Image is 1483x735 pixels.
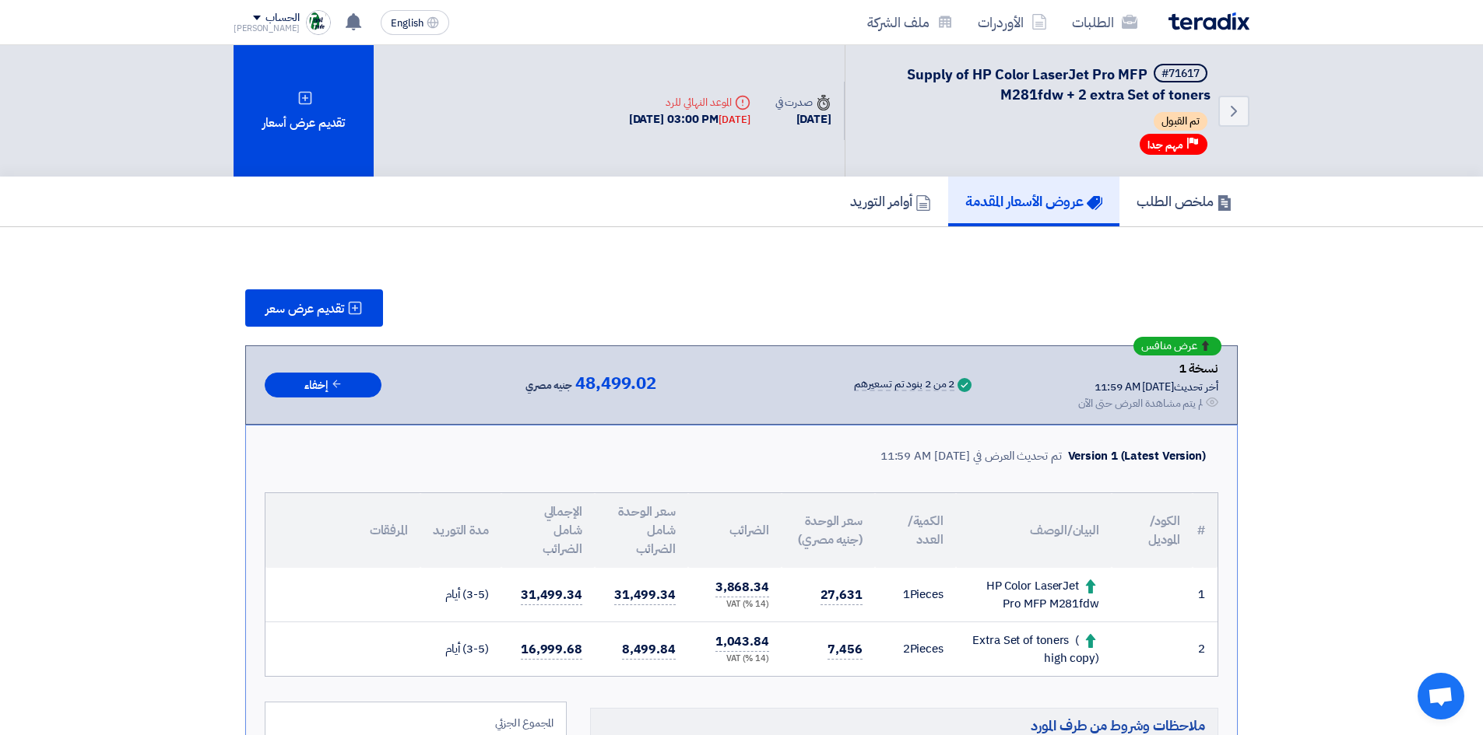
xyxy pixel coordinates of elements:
h5: Supply of HP Color LaserJet Pro MFP M281fdw + 2 extra Set of toners [864,64,1211,104]
div: نسخة 1 [1078,359,1218,379]
div: Extra Set of toners ( high copy) [968,632,1099,667]
span: 31,499.34 [521,586,582,605]
span: 1,043.84 [715,632,769,652]
a: الأوردرات [965,4,1060,40]
div: (14 %) VAT [701,598,769,611]
span: English [391,18,423,29]
button: تقديم عرض سعر [245,289,383,327]
span: 1 [903,586,910,603]
span: 27,631 [821,586,863,605]
div: HP Color LaserJet Pro MFP M281fdw [968,577,1099,612]
td: Pieces [875,568,956,622]
span: تقديم عرض سعر [265,303,344,315]
div: Version 1 (Latest Version) [1068,447,1206,465]
div: [DATE] [775,110,831,128]
h5: عروض الأسعار المقدمة [965,192,1102,210]
div: #71617 [1161,68,1200,79]
span: مهم جدا [1147,138,1183,152]
button: English [381,10,449,35]
span: جنيه مصري [525,376,572,395]
td: 2 [1193,622,1218,677]
td: (3-5) أيام [420,622,501,677]
div: أخر تحديث [DATE] 11:59 AM [1078,379,1218,395]
span: 48,499.02 [575,374,656,393]
a: أوامر التوريد [833,177,948,226]
span: 16,999.68 [521,640,582,660]
a: عروض الأسعار المقدمة [948,177,1119,226]
div: Open chat [1418,673,1464,719]
div: [DATE] 03:00 PM [629,110,750,128]
span: 31,499.34 [614,586,676,605]
th: سعر الوحدة (جنيه مصري) [782,493,875,568]
a: ملخص الطلب [1119,177,1249,226]
div: 2 من 2 بنود تم تسعيرهم [854,379,954,391]
div: [DATE] [719,112,750,128]
div: لم يتم مشاهدة العرض حتى الآن [1078,395,1203,411]
div: (14 %) VAT [701,653,769,666]
th: البيان/الوصف [956,493,1112,568]
th: # [1193,493,1218,568]
span: تم القبول [1154,112,1207,131]
td: 1 [1193,568,1218,622]
th: الكمية/العدد [875,493,956,568]
th: المرفقات [265,493,420,568]
div: صدرت في [775,94,831,110]
div: [PERSON_NAME] [234,24,300,33]
div: الحساب [265,12,299,25]
h5: ملخص الطلب [1137,192,1232,210]
h5: أوامر التوريد [850,192,931,210]
span: 7,456 [828,640,863,660]
th: مدة التوريد [420,493,501,568]
th: الكود/الموديل [1112,493,1193,568]
span: عرض منافس [1141,341,1197,352]
div: الموعد النهائي للرد [629,94,750,110]
a: الطلبات [1060,4,1150,40]
div: تقديم عرض أسعار [234,45,374,177]
a: ملف الشركة [855,4,965,40]
th: الضرائب [688,493,782,568]
span: 2 [903,640,910,657]
td: (3-5) أيام [420,568,501,622]
div: تم تحديث العرض في [DATE] 11:59 AM [880,447,1062,465]
div: المجموع الجزئي [278,715,553,731]
span: 3,868.34 [715,578,769,597]
img: Teradix logo [1168,12,1249,30]
img: Trust_Trade_1758782181773.png [306,10,331,35]
td: Pieces [875,622,956,677]
th: سعر الوحدة شامل الضرائب [595,493,688,568]
span: 8,499.84 [622,640,676,660]
span: Supply of HP Color LaserJet Pro MFP M281fdw + 2 extra Set of toners [907,64,1211,105]
th: الإجمالي شامل الضرائب [501,493,595,568]
button: إخفاء [265,373,381,398]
